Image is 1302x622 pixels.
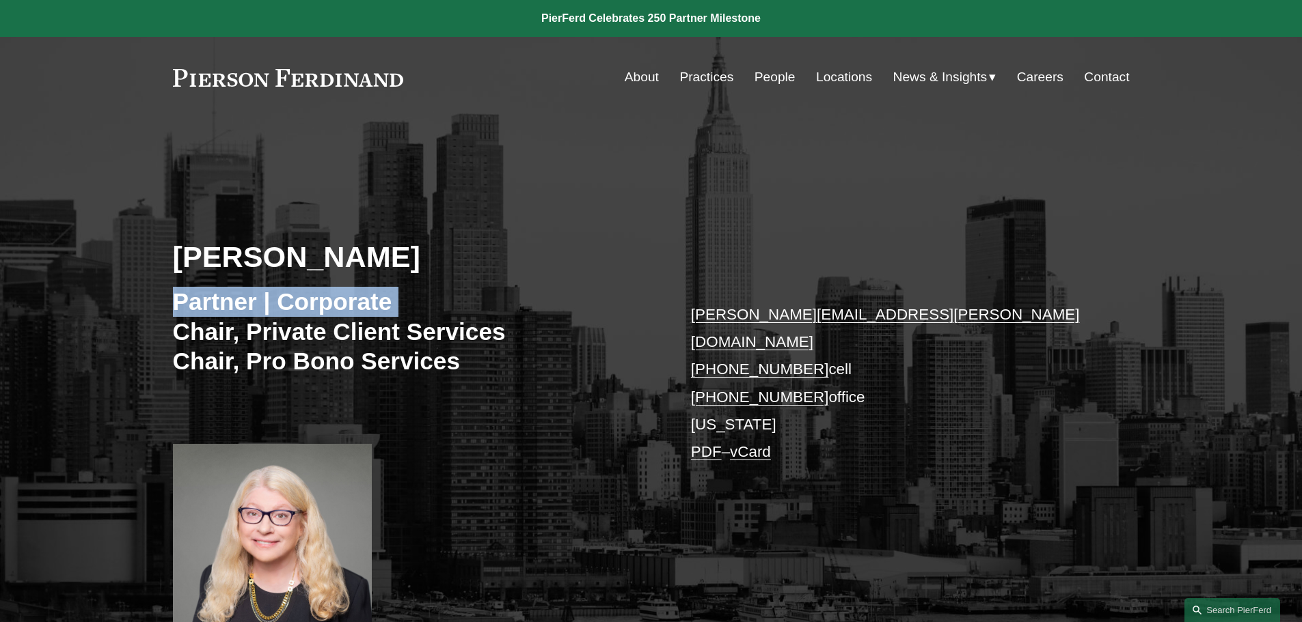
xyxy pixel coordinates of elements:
[1017,64,1063,90] a: Careers
[691,301,1089,466] p: cell office [US_STATE] –
[691,443,722,460] a: PDF
[679,64,733,90] a: Practices
[893,64,996,90] a: folder dropdown
[691,388,829,406] a: [PHONE_NUMBER]
[173,239,651,274] h2: [PERSON_NAME]
[755,64,796,90] a: People
[730,443,771,460] a: vCard
[691,361,829,378] a: [PHONE_NUMBER]
[1084,64,1129,90] a: Contact
[816,64,872,90] a: Locations
[893,66,988,89] span: News & Insights
[173,287,651,376] h3: Partner | Corporate Chair, Private Client Services Chair, Pro Bono Services
[625,64,659,90] a: About
[691,306,1080,350] a: [PERSON_NAME][EMAIL_ADDRESS][PERSON_NAME][DOMAIN_NAME]
[1184,598,1280,622] a: Search this site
